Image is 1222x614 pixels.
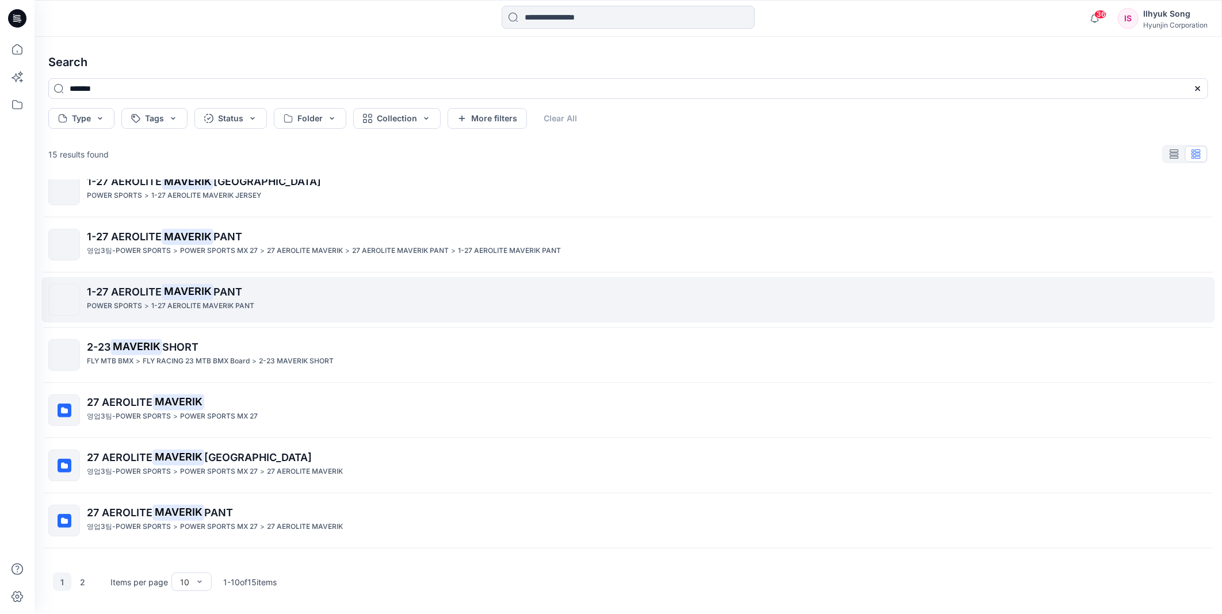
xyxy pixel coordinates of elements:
p: 영업3팀-POWER SPORTS [87,466,171,478]
mark: MAVERIK [152,449,204,465]
p: POWER SPORTS [87,190,142,202]
p: > [136,355,140,367]
p: Items per page [110,576,168,588]
p: 1-27 AEROLITE MAVERIK PANT [151,300,254,312]
p: 2-23 MAVERIK SHORT [259,355,334,367]
span: [GEOGRAPHIC_DATA] [213,175,321,187]
a: 2-23MAVERIKSHORTFLY MTB BMX>FLY RACING 23 MTB BMX Board>2-23 MAVERIK SHORT [41,332,1215,378]
p: 27 AEROLITE MAVERIK [267,521,343,533]
div: Hyunjin Corporation [1143,21,1208,29]
mark: MAVERIK [152,504,204,520]
span: 27 AEROLITE [87,396,152,408]
span: 27 AEROLITE [87,451,152,463]
span: [GEOGRAPHIC_DATA] [204,451,312,463]
p: FLY RACING 23 MTB BMX Board [143,355,250,367]
mark: MAVERIK [162,283,213,300]
a: 27 AEROLITEMAVERIKPANT영업3팀-POWER SPORTS>POWER SPORTS MX 27>27 AEROLITE MAVERIK [41,498,1215,543]
p: 1-27 AEROLITE MAVERIK PANT [458,245,561,257]
h4: Search [39,46,1217,78]
span: SHORT [162,341,198,353]
div: 10 [180,576,189,588]
mark: MAVERIK [162,228,213,244]
p: 27 AEROLITE MAVERIK PANT [352,245,449,257]
button: 1 [53,573,71,591]
a: 1-23MAVERIKSHORTFLY MTB BMX>FLY RACING 23 MTB BMX Board>1-23 MAVERIK SHORT [41,553,1215,598]
div: IS [1118,8,1139,29]
p: 1-27 AEROLITE MAVERIK JERSEY [151,190,261,202]
p: > [144,190,149,202]
a: 1-27 AEROLITEMAVERIK[GEOGRAPHIC_DATA]POWER SPORTS>1-27 AEROLITE MAVERIK JERSEY [41,167,1215,212]
p: POWER SPORTS MX 27 [180,410,258,423]
span: PANT [213,231,242,243]
p: > [345,245,350,257]
a: 1-27 AEROLITEMAVERIKPANT영업3팀-POWER SPORTS>POWER SPORTS MX 27>27 AEROLITE MAVERIK>27 AEROLITE MAVE... [41,222,1215,267]
p: POWER SPORTS MX 27 [180,521,258,533]
p: FLY MTB BMX [87,355,133,367]
mark: MAVERIK [152,394,204,410]
span: PANT [204,506,233,519]
button: Type [48,108,114,129]
button: 2 [74,573,92,591]
p: 영업3팀-POWER SPORTS [87,521,171,533]
span: 2-23 [87,341,110,353]
button: Status [194,108,267,129]
p: POWER SPORTS [87,300,142,312]
a: 27 AEROLITEMAVERIK[GEOGRAPHIC_DATA]영업3팀-POWER SPORTS>POWER SPORTS MX 27>27 AEROLITE MAVERIK [41,443,1215,488]
a: 1-27 AEROLITEMAVERIKPANTPOWER SPORTS>1-27 AEROLITE MAVERIK PANT [41,277,1215,323]
button: Tags [121,108,188,129]
p: 27 AEROLITE MAVERIK [267,245,343,257]
button: Folder [274,108,346,129]
p: > [173,466,178,478]
p: > [260,521,265,533]
button: More filters [448,108,527,129]
span: 36 [1094,10,1107,19]
a: 27 AEROLITEMAVERIK영업3팀-POWER SPORTS>POWER SPORTS MX 27 [41,387,1215,433]
p: > [173,245,178,257]
p: > [260,245,265,257]
p: 15 results found [48,148,109,160]
p: > [144,300,149,312]
p: > [252,355,257,367]
div: Ilhyuk Song [1143,7,1208,21]
mark: MAVERIK [110,339,162,355]
span: 1-27 AEROLITE [87,175,162,187]
p: 영업3팀-POWER SPORTS [87,245,171,257]
p: 27 AEROLITE MAVERIK [267,466,343,478]
p: 1 - 10 of 15 items [223,576,277,588]
span: 1-27 AEROLITE [87,231,162,243]
mark: MAVERIK [162,173,213,189]
span: 1-27 AEROLITE [87,286,162,298]
span: 27 AEROLITE [87,506,152,519]
span: PANT [213,286,242,298]
p: POWER SPORTS MX 27 [180,466,258,478]
p: > [173,521,178,533]
p: > [451,245,456,257]
p: > [260,466,265,478]
p: 영업3팀-POWER SPORTS [87,410,171,423]
button: Collection [353,108,441,129]
p: > [173,410,178,423]
p: POWER SPORTS MX 27 [180,245,258,257]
